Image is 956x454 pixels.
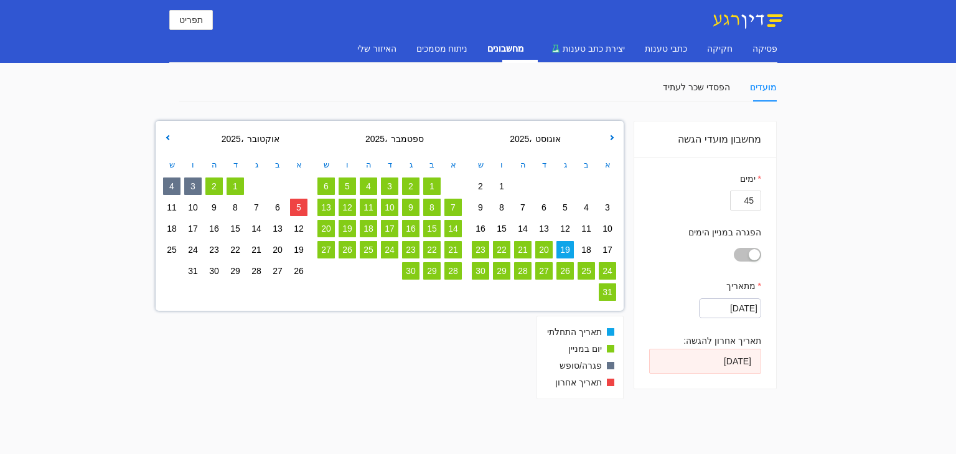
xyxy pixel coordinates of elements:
span: 14 [514,220,532,237]
div: Choose שני אוגוסט 11 of 2025 [576,218,597,239]
span: 18 [360,220,377,237]
div: Choose חמישי יולי 31 of 2025 [512,176,533,197]
div: Choose רביעי אוקטובר 15 of 2025 [225,218,246,239]
div: ג [555,154,576,176]
div: Choose ראשון ספטמבר 28 of 2025 [288,176,309,197]
div: Choose שישי ספטמבר 12 of 2025 [337,197,358,218]
div: Choose שבת ספטמבר 20 of 2025 [316,218,337,239]
div: Choose שבת אוקטובר 04 of 2025 [316,260,337,281]
span: 25 [578,262,595,280]
div: ד [533,154,555,176]
div: Choose ראשון אוגוסט 17 of 2025 [597,239,618,260]
div: ניתוח מסמכים [416,42,468,55]
div: ו [491,154,512,176]
div: ، [362,132,424,146]
span: 9 [472,199,489,216]
div: Choose שני ספטמבר 22 of 2025 [421,239,443,260]
div: Choose רביעי אוגוסט 20 of 2025 [533,239,555,260]
span: 23 [402,241,419,258]
div: Choose שבת ספטמבר 27 of 2025 [316,239,337,260]
div: ה [204,154,225,176]
span: 12 [290,220,307,237]
span: 30 [402,262,419,280]
input: מתאריך [699,298,761,318]
div: Choose ראשון ספטמבר 21 of 2025 [443,239,464,260]
span: 3 [599,199,616,216]
span: 11 [578,220,595,237]
div: Choose ראשון אוקטובר 26 of 2025 [288,260,309,281]
div: Choose חמישי ספטמבר 25 of 2025 [358,239,379,260]
span: 7 [514,199,532,216]
div: Choose חמישי ספטמבר 04 of 2025 [358,176,379,197]
div: Choose שישי אוקטובר 03 of 2025 [337,260,358,281]
div: Choose שישי אוגוסט 08 of 2025 [491,197,512,218]
div: Choose שלישי ספטמבר 30 of 2025 [246,176,267,197]
span: 20 [269,241,286,258]
span: 10 [599,220,616,237]
div: Choose חמישי ספטמבר 18 of 2025 [358,218,379,239]
span: 21 [444,241,462,258]
label: ימים [740,172,761,186]
span: 4 [163,177,180,195]
span: תפריט [179,13,203,27]
div: Choose שני אוגוסט 18 of 2025 [576,239,597,260]
div: Choose רביעי אוקטובר 01 of 2025 [225,176,246,197]
div: Choose שלישי אוגוסט 19 of 2025 [555,239,576,260]
span: 11 [360,199,377,216]
span: 29 [423,262,441,280]
span: 27 [269,262,286,280]
div: Choose רביעי ספטמבר 17 of 2025 [379,218,400,239]
div: Choose שלישי ספטמבר 02 of 2025 [400,176,421,197]
div: Choose שבת אוקטובר 11 of 2025 [161,197,182,218]
div: ג [246,154,267,176]
div: פסיקה [752,42,777,55]
div: Choose שני אוקטובר 13 of 2025 [267,218,288,239]
div: חקיקה [707,42,733,55]
div: Choose שני אוקטובר 27 of 2025 [267,260,288,281]
div: Choose שישי אוקטובר 03 of 2025 [182,176,204,197]
div: Choose שלישי ספטמבר 30 of 2025 [400,260,421,281]
span: 15 [493,220,510,237]
span: 2025 [507,134,529,144]
div: Choose חמישי אוגוסט 07 of 2025 [512,197,533,218]
div: Choose שני ספטמבר 29 of 2025 [421,260,443,281]
span: 5 [339,177,356,195]
div: Choose שבת ספטמבר 06 of 2025 [470,281,491,303]
div: Choose רביעי אוגוסט 27 of 2025 [533,260,555,281]
span: 8 [493,199,510,216]
div: Choose שבת אוגוסט 16 of 2025 [470,218,491,239]
div: Choose רביעי אוקטובר 22 of 2025 [225,239,246,260]
span: 26 [290,262,307,280]
div: Choose ראשון אוקטובר 05 of 2025 [288,197,309,218]
div: Choose ראשון אוגוסט 24 of 2025 [597,260,618,281]
span: 9 [402,199,419,216]
div: Choose שלישי אוקטובר 14 of 2025 [246,218,267,239]
span: 2 [402,177,419,195]
span: 15 [227,220,244,237]
div: ה [512,154,533,176]
div: Choose ראשון ספטמבר 28 of 2025 [443,260,464,281]
span: 24 [381,241,398,258]
div: Choose שלישי ספטמבר 09 of 2025 [400,197,421,218]
div: Choose ראשון אוקטובר 19 of 2025 [288,239,309,260]
div: ، [507,132,561,146]
div: Choose שישי אוקטובר 31 of 2025 [182,260,204,281]
span: 22 [227,241,244,258]
span: 4 [578,199,595,216]
span: 17 [381,220,398,237]
div: ה [358,154,379,176]
div: Choose שישי ספטמבר 05 of 2025 [491,281,512,303]
div: Choose שישי אוקטובר 24 of 2025 [182,239,204,260]
span: experiment [551,44,560,53]
div: Choose שבת אוגוסט 23 of 2025 [470,239,491,260]
div: Choose ראשון אוגוסט 31 of 2025 [597,281,618,303]
div: Choose רביעי ספטמבר 10 of 2025 [379,197,400,218]
span: 21 [514,241,532,258]
div: א [288,154,309,176]
div: Choose ראשון ספטמבר 14 of 2025 [443,218,464,239]
span: 26 [556,262,574,280]
div: Choose שישי אוגוסט 22 of 2025 [491,239,512,260]
div: Choose ראשון יולי 27 of 2025 [597,176,618,197]
div: ב [421,154,443,176]
label: מתאריך [726,279,761,293]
